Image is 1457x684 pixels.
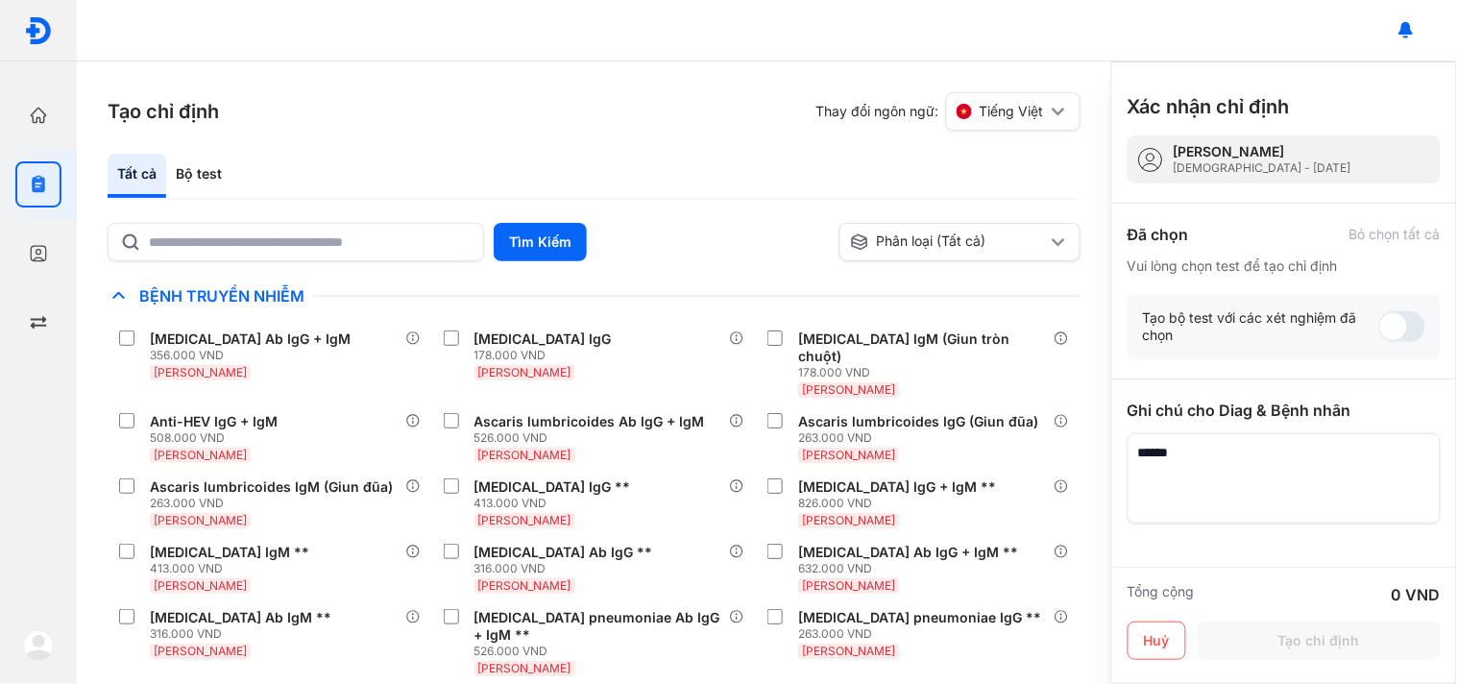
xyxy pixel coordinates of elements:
[154,644,247,658] span: [PERSON_NAME]
[798,413,1038,430] div: Ascaris lumbricoides IgG (Giun đũa)
[474,644,730,659] div: 526.000 VND
[1128,583,1195,606] div: Tổng cộng
[474,348,619,363] div: 178.000 VND
[1392,583,1441,606] div: 0 VND
[1349,226,1441,243] div: Bỏ chọn tất cả
[474,544,653,561] div: [MEDICAL_DATA] Ab IgG **
[150,561,317,576] div: 413.000 VND
[798,496,1004,511] div: 826.000 VND
[798,544,1018,561] div: [MEDICAL_DATA] Ab IgG + IgM **
[478,513,571,527] span: [PERSON_NAME]
[798,561,1026,576] div: 632.000 VND
[150,496,401,511] div: 263.000 VND
[166,154,231,198] div: Bộ test
[798,609,1041,626] div: [MEDICAL_DATA] pneumoniae IgG **
[150,626,339,642] div: 316.000 VND
[1174,160,1351,176] div: [DEMOGRAPHIC_DATA] - [DATE]
[150,348,358,363] div: 356.000 VND
[478,661,571,675] span: [PERSON_NAME]
[850,232,1047,252] div: Phân loại (Tất cả)
[108,98,219,125] h3: Tạo chỉ định
[150,478,393,496] div: Ascaris lumbricoides IgM (Giun đũa)
[150,430,285,446] div: 508.000 VND
[154,365,247,379] span: [PERSON_NAME]
[474,413,705,430] div: Ascaris lumbricoides Ab IgG + IgM
[980,103,1044,120] span: Tiếng Việt
[23,630,54,661] img: logo
[24,16,53,45] img: logo
[1128,257,1441,275] div: Vui lòng chọn test để tạo chỉ định
[150,609,331,626] div: [MEDICAL_DATA] Ab IgM **
[798,330,1046,365] div: [MEDICAL_DATA] IgM (Giun tròn chuột)
[1128,223,1189,246] div: Đã chọn
[1128,622,1186,660] button: Huỷ
[154,513,247,527] span: [PERSON_NAME]
[474,478,631,496] div: [MEDICAL_DATA] IgG **
[1174,143,1351,160] div: [PERSON_NAME]
[798,430,1046,446] div: 263.000 VND
[154,448,247,462] span: [PERSON_NAME]
[478,448,571,462] span: [PERSON_NAME]
[798,626,1049,642] div: 263.000 VND
[478,578,571,593] span: [PERSON_NAME]
[802,578,895,593] span: [PERSON_NAME]
[1198,622,1441,660] button: Tạo chỉ định
[150,544,309,561] div: [MEDICAL_DATA] IgM **
[474,330,612,348] div: [MEDICAL_DATA] IgG
[798,478,996,496] div: [MEDICAL_DATA] IgG + IgM **
[478,365,571,379] span: [PERSON_NAME]
[802,513,895,527] span: [PERSON_NAME]
[474,430,713,446] div: 526.000 VND
[798,365,1054,380] div: 178.000 VND
[802,448,895,462] span: [PERSON_NAME]
[474,609,722,644] div: [MEDICAL_DATA] pneumoniae Ab IgG + IgM **
[1143,309,1379,344] div: Tạo bộ test với các xét nghiệm đã chọn
[474,496,639,511] div: 413.000 VND
[474,561,661,576] div: 316.000 VND
[1128,399,1441,422] div: Ghi chú cho Diag & Bệnh nhân
[815,92,1081,131] div: Thay đổi ngôn ngữ:
[150,413,278,430] div: Anti-HEV IgG + IgM
[150,330,351,348] div: [MEDICAL_DATA] Ab IgG + IgM
[802,382,895,397] span: [PERSON_NAME]
[154,578,247,593] span: [PERSON_NAME]
[108,154,166,198] div: Tất cả
[130,286,314,305] span: Bệnh Truyền Nhiễm
[494,223,587,261] button: Tìm Kiếm
[802,644,895,658] span: [PERSON_NAME]
[1128,93,1290,120] h3: Xác nhận chỉ định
